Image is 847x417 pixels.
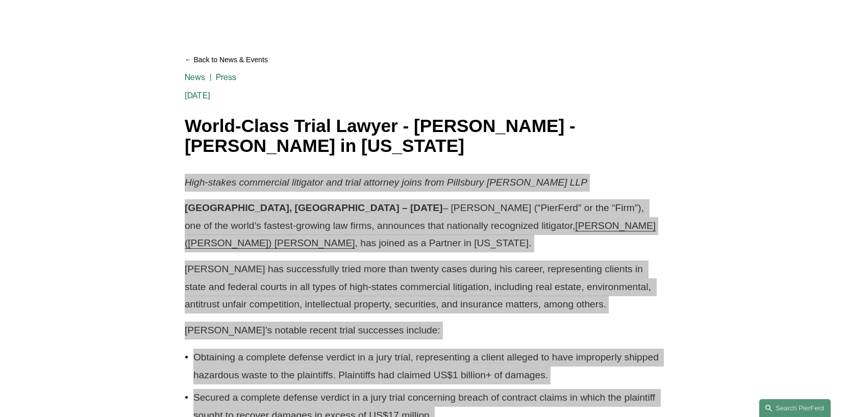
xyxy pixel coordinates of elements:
[185,51,662,69] a: Back to News & Events
[216,72,237,82] a: Press
[185,91,210,100] span: [DATE]
[759,399,831,417] a: Search this site
[185,177,587,188] em: High-stakes commercial litigator and trial attorney joins from Pillsbury [PERSON_NAME] LLP
[185,202,443,213] strong: [GEOGRAPHIC_DATA], [GEOGRAPHIC_DATA] – [DATE]
[185,260,662,314] p: [PERSON_NAME] has successfully tried more than twenty cases during his career, representing clien...
[185,116,662,155] h1: World-Class Trial Lawyer - [PERSON_NAME] - [PERSON_NAME] in [US_STATE]
[185,72,206,82] a: News
[193,349,662,384] p: Obtaining a complete defense verdict in a jury trial, representing a client alleged to have impro...
[185,322,662,340] p: [PERSON_NAME]’s notable recent trial successes include:
[185,199,662,252] p: – [PERSON_NAME] (“PierFerd” or the “Firm”), one of the world’s fastest-growing law firms, announc...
